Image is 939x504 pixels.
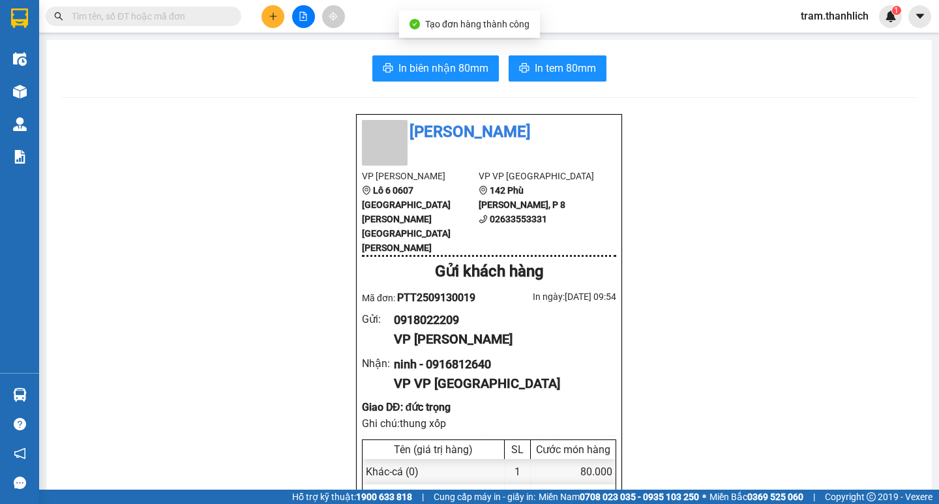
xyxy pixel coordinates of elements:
b: Lô 6 0607 [GEOGRAPHIC_DATA][PERSON_NAME][GEOGRAPHIC_DATA][PERSON_NAME] [7,72,87,140]
span: printer [383,63,393,75]
span: environment [362,186,371,195]
span: 1 [894,6,899,15]
span: Khác - cá (0) [366,466,419,478]
button: printerIn tem 80mm [509,55,606,82]
span: file-add [299,12,308,21]
button: caret-down [908,5,931,28]
span: Hỗ trợ kỹ thuật: [292,490,412,504]
span: tram.thanhlich [790,8,879,24]
span: phone [479,215,488,224]
span: Miền Bắc [709,490,803,504]
img: warehouse-icon [13,117,27,131]
div: 80.000 [531,459,616,484]
span: environment [7,72,16,82]
span: Miền Nam [539,490,699,504]
button: file-add [292,5,315,28]
strong: 1900 633 818 [356,492,412,502]
span: search [54,12,63,21]
input: Tìm tên, số ĐT hoặc mã đơn [72,9,226,23]
span: | [813,490,815,504]
div: Gửi khách hàng [362,259,616,284]
span: In tem 80mm [535,60,596,76]
button: printerIn biên nhận 80mm [372,55,499,82]
div: 0918022209 [394,311,606,329]
span: aim [329,12,338,21]
div: 1 [505,459,531,484]
img: warehouse-icon [13,52,27,66]
div: Cước món hàng [534,443,612,456]
img: logo-vxr [11,8,28,28]
span: In biên nhận 80mm [398,60,488,76]
b: 02633553331 [490,214,547,224]
li: VP VP [GEOGRAPHIC_DATA] [479,169,595,183]
div: Gửi : [362,311,394,327]
span: question-circle [14,418,26,430]
span: Cung cấp máy in - giấy in: [434,490,535,504]
div: Giao DĐ: đức trọng [362,399,616,415]
span: copyright [867,492,876,501]
span: message [14,477,26,489]
span: caret-down [914,10,926,22]
li: VP [PERSON_NAME] [362,169,479,183]
li: VP VP [GEOGRAPHIC_DATA] [90,55,173,98]
span: Tạo đơn hàng thành công [425,19,529,29]
span: notification [14,447,26,460]
span: check-circle [410,19,420,29]
strong: 0708 023 035 - 0935 103 250 [580,492,699,502]
div: ninh - 0916812640 [394,355,606,374]
img: warehouse-icon [13,85,27,98]
strong: 0369 525 060 [747,492,803,502]
li: [PERSON_NAME] [362,120,616,145]
div: Mã đơn: [362,289,489,306]
div: VP VP [GEOGRAPHIC_DATA] [394,374,606,394]
div: VP [PERSON_NAME] [394,329,606,349]
div: Nhận : [362,355,394,372]
span: ⚪️ [702,494,706,499]
span: environment [479,186,488,195]
div: Ghi chú: thung xốp [362,415,616,432]
b: 142 Phù [PERSON_NAME], P 8 [479,185,565,210]
sup: 1 [892,6,901,15]
li: VP [PERSON_NAME] [7,55,90,70]
img: icon-new-feature [885,10,897,22]
span: printer [519,63,529,75]
div: SL [508,443,527,456]
button: plus [261,5,284,28]
b: Lô 6 0607 [GEOGRAPHIC_DATA][PERSON_NAME][GEOGRAPHIC_DATA][PERSON_NAME] [362,185,451,253]
img: solution-icon [13,150,27,164]
span: plus [269,12,278,21]
img: warehouse-icon [13,388,27,402]
button: aim [322,5,345,28]
li: [PERSON_NAME] [7,7,189,31]
span: | [422,490,424,504]
div: Tên (giá trị hàng) [366,443,501,456]
span: PTT2509130019 [397,291,475,304]
div: In ngày: [DATE] 09:54 [489,289,616,304]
